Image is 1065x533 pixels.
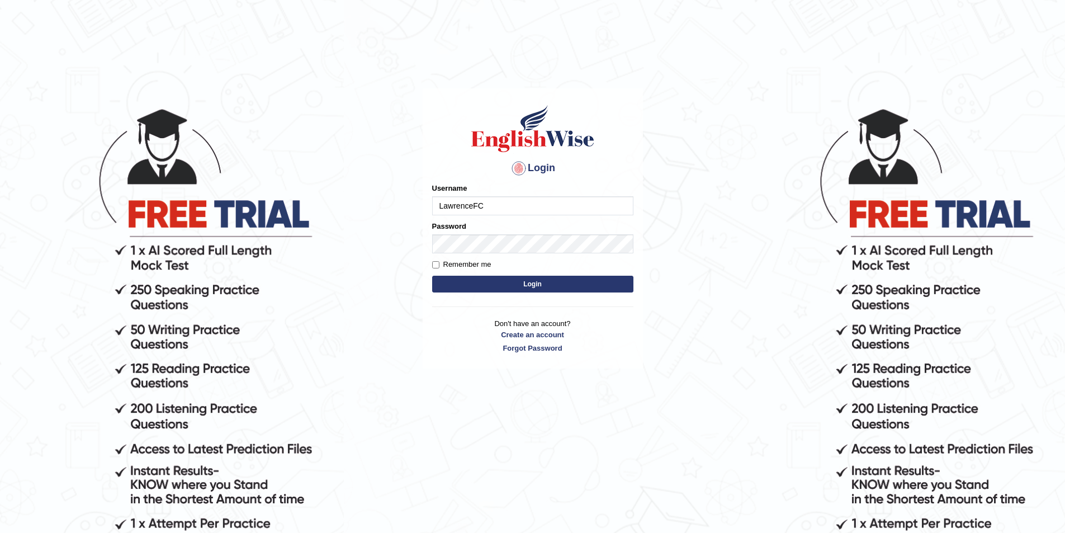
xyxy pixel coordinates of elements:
[469,103,597,154] img: Logo of English Wise sign in for intelligent practice with AI
[432,183,467,194] label: Username
[432,318,633,353] p: Don't have an account?
[432,159,633,177] h4: Login
[432,329,633,340] a: Create an account
[432,343,633,353] a: Forgot Password
[432,221,466,232] label: Password
[432,276,633,293] button: Login
[432,261,439,268] input: Remember me
[432,259,491,270] label: Remember me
